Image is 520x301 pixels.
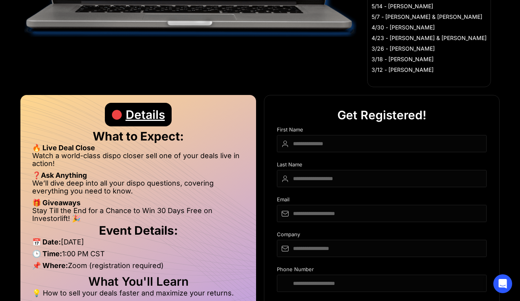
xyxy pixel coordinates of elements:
strong: 🔥 Live Deal Close [32,144,95,152]
div: Phone Number [277,266,487,275]
strong: Event Details: [99,223,178,237]
strong: What to Expect: [93,129,184,143]
li: Watch a world-class dispo closer sell one of your deals live in action! [32,152,244,171]
div: Company [277,232,487,240]
strong: 🕒 Time: [32,250,62,258]
strong: ❓Ask Anything [32,171,87,179]
div: Last Name [277,162,487,170]
h2: What You'll Learn [32,277,244,285]
div: Details [126,103,165,126]
strong: 📅 Date: [32,238,61,246]
li: Stay Till the End for a Chance to Win 30 Days Free on Investorlift! 🎉 [32,207,244,223]
li: 💡 How to sell your deals faster and maximize your returns. [32,289,244,301]
li: 1:00 PM CST [32,250,244,262]
div: First Name [277,127,487,135]
div: Open Intercom Messenger [493,274,512,293]
strong: 📌 Where: [32,261,68,270]
li: Zoom (registration required) [32,262,244,274]
strong: 🎁 Giveaways [32,199,81,207]
li: We’ll dive deep into all your dispo questions, covering everything you need to know. [32,179,244,199]
div: Email [277,197,487,205]
div: Get Registered! [337,103,427,127]
li: [DATE] [32,238,244,250]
